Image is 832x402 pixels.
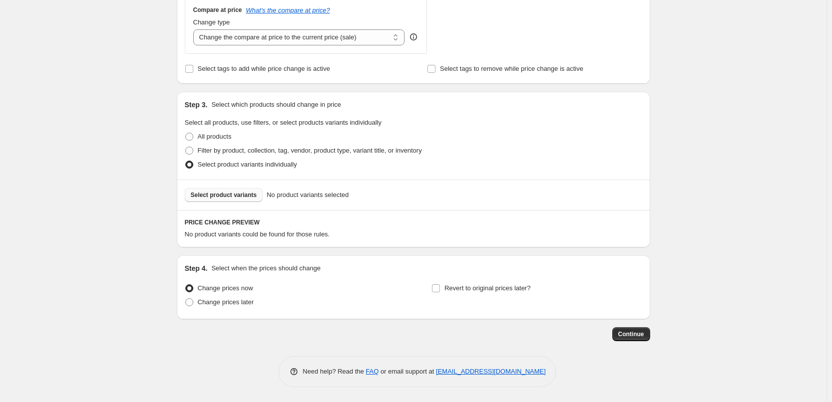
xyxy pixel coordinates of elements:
[211,263,320,273] p: Select when the prices should change
[185,188,263,202] button: Select product variants
[618,330,644,338] span: Continue
[198,298,254,306] span: Change prices later
[185,100,208,110] h2: Step 3.
[198,147,422,154] span: Filter by product, collection, tag, vendor, product type, variant title, or inventory
[198,284,253,292] span: Change prices now
[211,100,341,110] p: Select which products should change in price
[246,6,330,14] button: What's the compare at price?
[185,230,330,238] span: No product variants could be found for those rules.
[436,368,546,375] a: [EMAIL_ADDRESS][DOMAIN_NAME]
[198,161,297,168] span: Select product variants individually
[185,263,208,273] h2: Step 4.
[440,65,583,72] span: Select tags to remove while price change is active
[267,190,349,200] span: No product variants selected
[185,218,642,226] h6: PRICE CHANGE PREVIEW
[409,32,418,42] div: help
[191,191,257,199] span: Select product variants
[193,18,230,26] span: Change type
[444,284,531,292] span: Revert to original prices later?
[193,6,242,14] h3: Compare at price
[303,368,366,375] span: Need help? Read the
[185,119,382,126] span: Select all products, use filters, or select products variants individually
[366,368,379,375] a: FAQ
[198,133,232,140] span: All products
[198,65,330,72] span: Select tags to add while price change is active
[379,368,436,375] span: or email support at
[612,327,650,341] button: Continue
